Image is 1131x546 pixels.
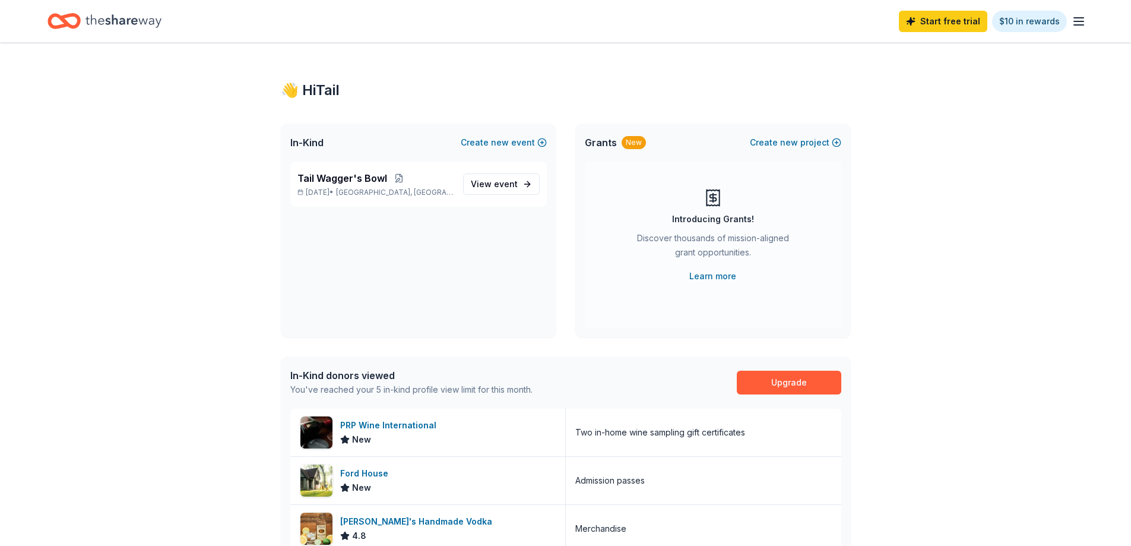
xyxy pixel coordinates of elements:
[290,383,533,397] div: You've reached your 5 in-kind profile view limit for this month.
[290,368,533,383] div: In-Kind donors viewed
[300,465,332,497] img: Image for Ford House
[585,135,617,150] span: Grants
[336,188,453,197] span: [GEOGRAPHIC_DATA], [GEOGRAPHIC_DATA]
[300,416,332,449] img: Image for PRP Wine International
[491,135,509,150] span: new
[992,11,1067,32] a: $10 in rewards
[575,474,645,488] div: Admission passes
[340,418,441,433] div: PRP Wine International
[47,7,161,35] a: Home
[461,135,547,150] button: Createnewevent
[737,371,841,394] a: Upgrade
[297,188,454,197] p: [DATE] •
[632,231,794,264] div: Discover thousands of mission-aligned grant opportunities.
[340,515,497,529] div: [PERSON_NAME]'s Handmade Vodka
[575,522,626,536] div: Merchandise
[352,481,371,495] span: New
[300,513,332,545] img: Image for Tito's Handmade Vodka
[575,425,745,440] div: Two in-home wine sampling gift certificates
[340,466,393,481] div: Ford House
[750,135,841,150] button: Createnewproject
[780,135,798,150] span: new
[689,269,736,283] a: Learn more
[622,136,646,149] div: New
[494,179,518,189] span: event
[672,212,754,226] div: Introducing Grants!
[471,177,518,191] span: View
[352,433,371,447] span: New
[352,529,366,543] span: 4.8
[281,81,851,100] div: 👋 Hi Tail
[297,171,387,185] span: Tail Wagger's Bowl
[899,11,987,32] a: Start free trial
[463,173,540,195] a: View event
[290,135,324,150] span: In-Kind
